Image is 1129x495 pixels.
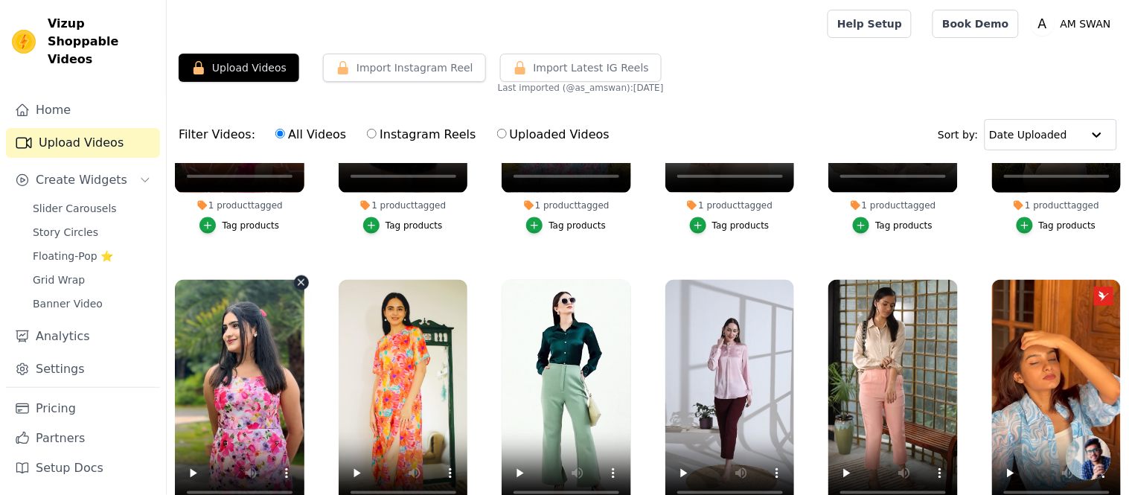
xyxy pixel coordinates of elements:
[48,15,154,68] span: Vizup Shoppable Videos
[548,220,606,231] div: Tag products
[33,201,117,216] span: Slider Carousels
[294,275,309,290] button: Video Delete
[1017,217,1096,234] button: Tag products
[179,54,299,82] button: Upload Videos
[33,225,98,240] span: Story Circles
[1039,220,1096,231] div: Tag products
[24,222,160,243] a: Story Circles
[363,217,443,234] button: Tag products
[6,165,160,195] button: Create Widgets
[33,249,113,264] span: Floating-Pop ⭐
[199,217,279,234] button: Tag products
[1038,16,1047,31] text: A
[497,129,507,138] input: Uploaded Videos
[496,125,610,144] label: Uploaded Videos
[500,54,662,82] button: Import Latest IG Reels
[1031,10,1117,37] button: A AM SWAN
[6,322,160,351] a: Analytics
[690,217,770,234] button: Tag products
[933,10,1018,38] a: Book Demo
[712,220,770,231] div: Tag products
[502,199,631,211] div: 1 product tagged
[853,217,933,234] button: Tag products
[275,125,347,144] label: All Videos
[828,199,958,211] div: 1 product tagged
[33,272,85,287] span: Grid Wrap
[6,424,160,453] a: Partners
[36,171,127,189] span: Create Widgets
[222,220,279,231] div: Tag products
[6,95,160,125] a: Home
[526,217,606,234] button: Tag products
[12,30,36,54] img: Vizup
[323,54,486,82] button: Import Instagram Reel
[534,60,650,75] span: Import Latest IG Reels
[24,293,160,314] a: Banner Video
[6,453,160,483] a: Setup Docs
[175,199,304,211] div: 1 product tagged
[339,199,468,211] div: 1 product tagged
[367,129,377,138] input: Instagram Reels
[24,269,160,290] a: Grid Wrap
[366,125,476,144] label: Instagram Reels
[992,199,1122,211] div: 1 product tagged
[24,246,160,266] a: Floating-Pop ⭐
[386,220,443,231] div: Tag products
[179,118,618,152] div: Filter Videos:
[875,220,933,231] div: Tag products
[828,10,912,38] a: Help Setup
[24,198,160,219] a: Slider Carousels
[6,354,160,384] a: Settings
[6,394,160,424] a: Pricing
[665,199,795,211] div: 1 product tagged
[33,296,103,311] span: Banner Video
[1066,435,1111,480] a: Open chat
[1055,10,1117,37] p: AM SWAN
[938,119,1118,150] div: Sort by:
[6,128,160,158] a: Upload Videos
[275,129,285,138] input: All Videos
[498,82,664,94] span: Last imported (@ as_amswan ): [DATE]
